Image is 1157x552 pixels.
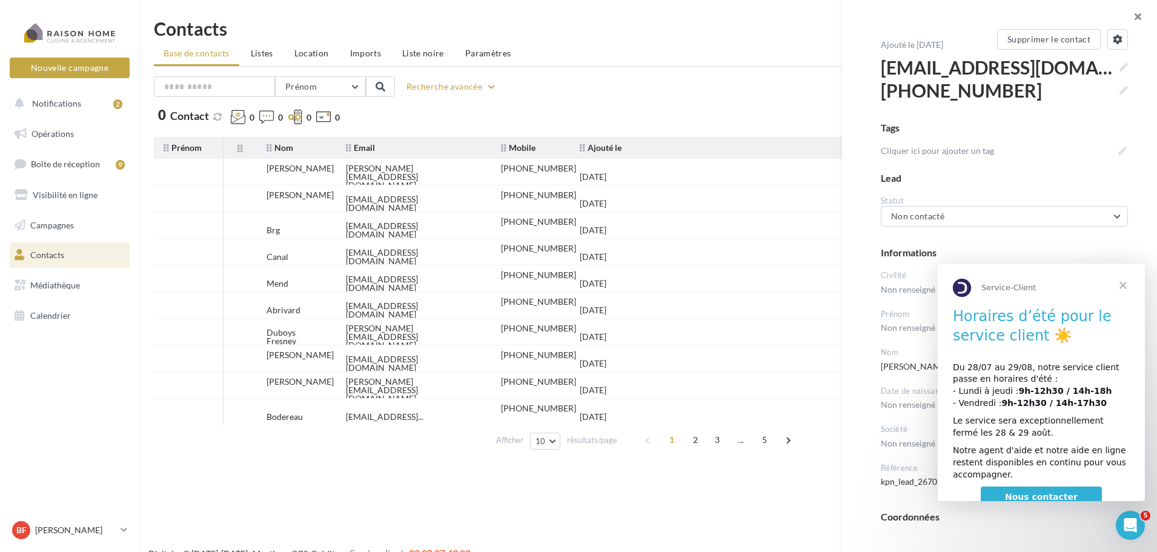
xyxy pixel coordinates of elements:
div: Poser une questionNotre bot et notre équipe peuvent vous aider [12,163,230,222]
div: Tags [881,121,1128,135]
span: [PERSON_NAME] [881,358,1128,375]
a: Médiathèque [7,273,132,298]
div: Brg [267,226,280,234]
div: [DATE] [580,279,606,288]
span: Mobile [501,142,535,153]
div: Mend [267,279,288,288]
div: [DATE] [580,333,606,341]
span: 1 [662,430,681,450]
div: [PERSON_NAME][EMAIL_ADDRESS][DOMAIN_NAME] [346,324,482,350]
div: Société [881,424,1128,435]
span: Ajouté le [580,142,622,153]
div: Informations [881,246,1128,260]
span: BF [16,524,27,536]
span: Non renseigné [881,319,1128,336]
a: Nous contacter [43,223,164,245]
div: [PERSON_NAME][EMAIL_ADDRESS][DOMAIN_NAME] [346,377,482,403]
a: Campagnes [7,213,132,238]
div: [DATE] [580,199,606,208]
button: Conversations [97,378,145,427]
img: logo [24,23,108,42]
button: Recherche avancée [402,79,502,94]
span: Ajouté le [DATE] [881,39,943,50]
span: Campagnes [30,219,74,230]
div: Lead [881,171,1128,185]
span: 0 [307,111,311,124]
div: [PHONE_NUMBER] [501,271,576,279]
span: Boîte de réception [31,159,100,169]
div: [PHONE_NUMBER] [501,351,576,359]
span: Actualités [51,408,93,417]
p: [PERSON_NAME] [35,524,116,536]
span: Nom [267,142,293,153]
div: Civilité [881,270,1128,281]
div: "Nouvelle Opération disponible", "Connexion Facebook révoquée", "Campagne à valider" etc. [25,371,196,397]
span: Location [294,48,329,58]
div: [DATE] [580,173,606,181]
h1: Contacts [154,19,1142,38]
div: Abrivard [267,306,300,314]
div: [PERSON_NAME] [267,164,334,173]
div: [EMAIL_ADDRESS][DOMAIN_NAME] [346,195,482,212]
button: Notifications 2 [7,91,127,116]
div: [DATE] [580,306,606,314]
a: Boîte de réception9 [7,151,132,177]
div: Fermer [208,19,230,41]
span: [EMAIL_ADDRESS][DOMAIN_NAME] [881,56,1128,79]
div: [PHONE_NUMBER] [501,191,576,199]
button: Tâches [145,378,194,427]
p: Comment pouvons-nous vous aider ? [24,107,218,148]
div: [EMAIL_ADDRESS][DOMAIN_NAME] [346,222,482,239]
div: [PHONE_NUMBER] [501,377,576,386]
iframe: Intercom live chat message [938,264,1145,501]
button: 10 [530,433,561,450]
div: [PERSON_NAME] [267,377,334,386]
div: Canal [267,253,288,261]
div: [PERSON_NAME][EMAIL_ADDRESS][DOMAIN_NAME] [346,164,482,190]
span: Non renseigné [881,435,1128,452]
span: Prénom [285,81,317,91]
span: 3 [708,430,727,450]
div: [DATE] [580,413,606,421]
button: Non contacté [881,206,1128,227]
button: Supprimer le contact [997,29,1101,50]
span: 5 [755,430,774,450]
span: Visibilité en ligne [33,190,98,200]
span: Accueil [7,408,42,417]
div: [PERSON_NAME] [267,191,334,199]
span: résultats/page [567,434,617,446]
span: Liste noire [402,48,444,58]
div: [PHONE_NUMBER] [501,218,576,226]
span: 0 [158,108,166,122]
a: Contacts [7,242,132,268]
div: [DATE] [580,359,606,368]
span: Non contacté [891,211,944,221]
span: ... [731,430,751,450]
span: kpn_lead_26703_cam_7393 [881,473,1128,490]
div: [EMAIL_ADDRESS][DOMAIN_NAME] [346,302,482,319]
div: Bodereau [267,413,303,421]
div: Ne manquez rien d'important grâce à l'onglet "Notifications" 🔔NouveautéNe manquez rien d'importan... [12,228,230,407]
div: [PHONE_NUMBER] [501,324,576,333]
span: Non renseigné [881,396,1128,413]
span: [EMAIL_ADDRESS]... [346,413,423,421]
div: [EMAIL_ADDRESS][DOMAIN_NAME] [346,248,482,265]
span: Contact [170,109,209,122]
a: Visibilité en ligne [7,182,132,208]
span: Afficher [496,434,523,446]
div: Ne manquez rien d'important grâce à l'onglet "Notifications" 🔔 [25,344,196,369]
div: [DATE] [580,386,606,394]
button: Nouvelle campagne [10,58,130,78]
iframe: Intercom live chat [1116,511,1145,540]
div: [PHONE_NUMBER] [501,244,576,253]
a: BF [PERSON_NAME] [10,519,130,542]
div: [PHONE_NUMBER] [501,164,576,173]
div: [EMAIL_ADDRESS][DOMAIN_NAME] [346,275,482,292]
div: [DATE] [580,226,606,234]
